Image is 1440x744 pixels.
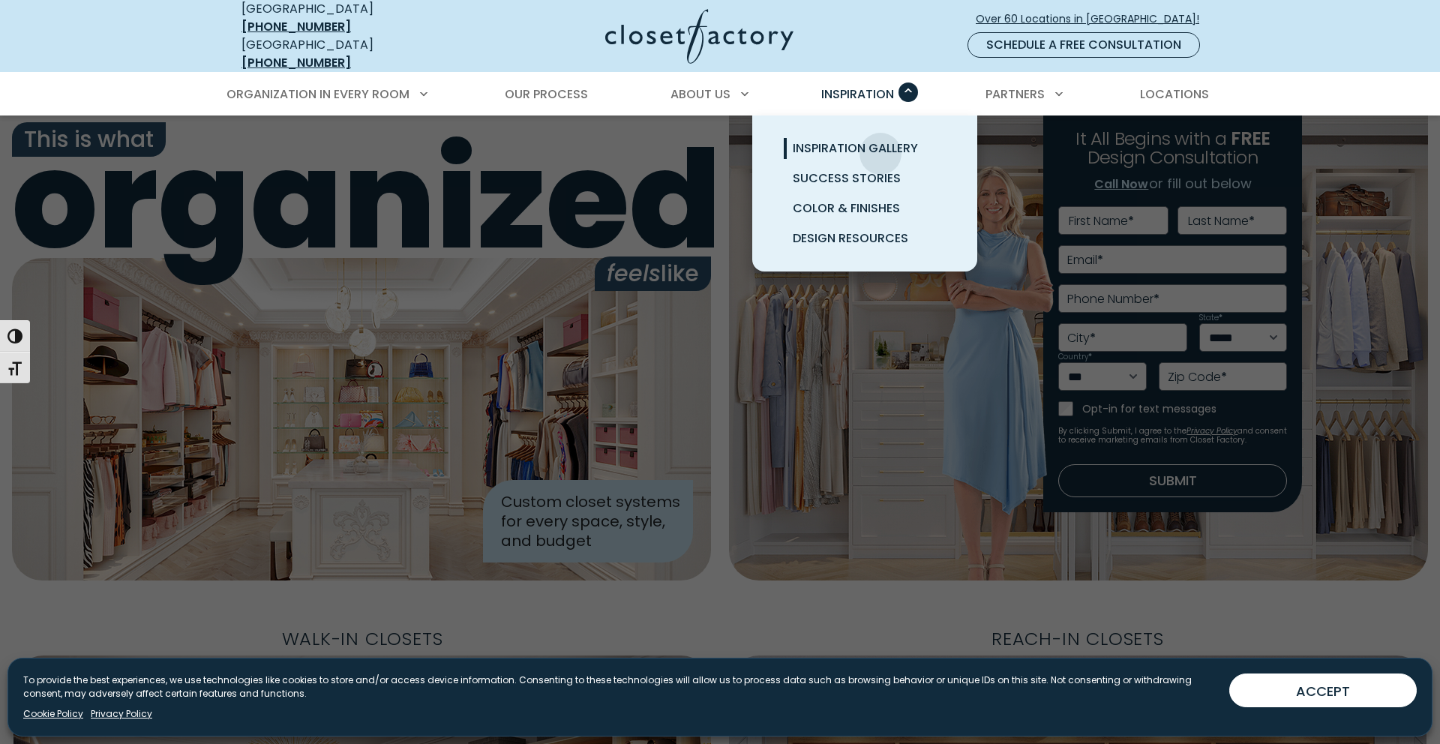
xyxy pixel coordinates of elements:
a: [PHONE_NUMBER] [241,54,351,71]
span: Inspiration Gallery [793,139,918,157]
span: Partners [985,85,1045,103]
button: ACCEPT [1229,673,1417,707]
a: [PHONE_NUMBER] [241,18,351,35]
img: Closet Factory Logo [605,9,793,64]
span: Our Process [505,85,588,103]
span: Success Stories [793,169,901,187]
span: Locations [1140,85,1209,103]
span: Color & Finishes [793,199,900,217]
a: Over 60 Locations in [GEOGRAPHIC_DATA]! [975,6,1212,32]
span: About Us [670,85,730,103]
span: Over 60 Locations in [GEOGRAPHIC_DATA]! [976,11,1211,27]
ul: Inspiration submenu [752,115,977,271]
span: Design Resources [793,229,908,247]
span: Organization in Every Room [226,85,409,103]
div: [GEOGRAPHIC_DATA] [241,36,459,72]
p: To provide the best experiences, we use technologies like cookies to store and/or access device i... [23,673,1217,700]
a: Schedule a Free Consultation [967,32,1200,58]
a: Cookie Policy [23,707,83,721]
nav: Primary Menu [216,73,1224,115]
a: Privacy Policy [91,707,152,721]
span: Inspiration [821,85,894,103]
